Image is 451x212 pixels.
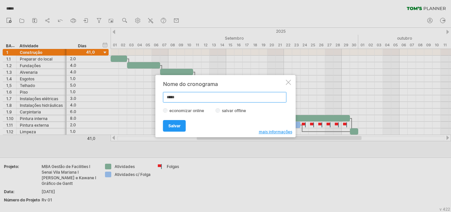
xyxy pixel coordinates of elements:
font: Salvar [168,123,181,128]
a: Salvar [163,120,186,132]
font: salvar offline [222,108,246,113]
font: mais informações [259,129,292,134]
font: economizar online [169,108,204,113]
font: Nome do cronograma [163,81,218,87]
